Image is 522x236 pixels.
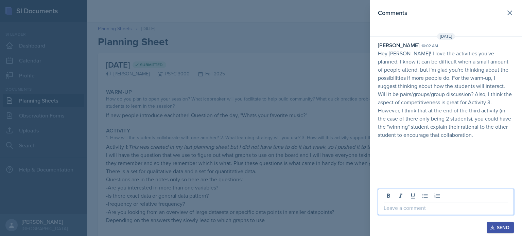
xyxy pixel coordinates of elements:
[437,33,455,40] span: [DATE]
[491,225,509,230] div: Send
[487,222,514,233] button: Send
[378,49,514,139] p: Hey [PERSON_NAME]! I love the activities you've planned. I know it can be difficult when a small ...
[421,43,438,49] div: 10:02 am
[378,8,407,18] h2: Comments
[378,41,419,49] div: [PERSON_NAME]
